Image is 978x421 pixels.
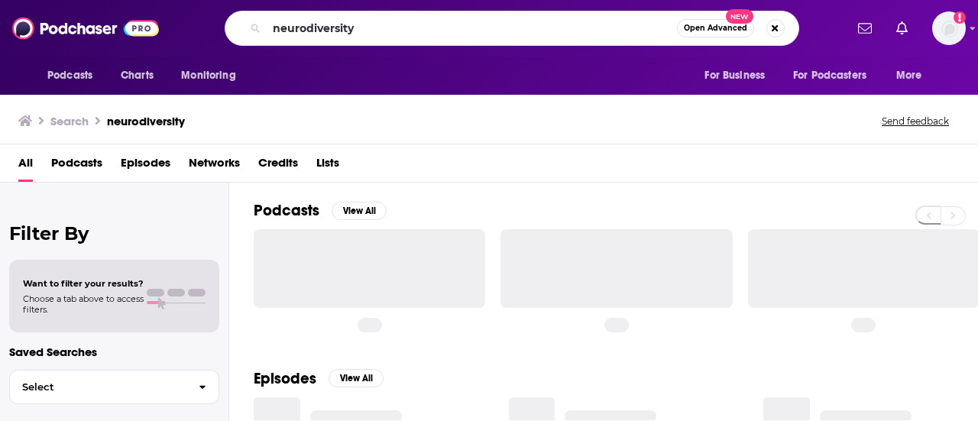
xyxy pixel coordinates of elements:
a: Episodes [121,151,170,182]
a: Lists [316,151,339,182]
span: Select [10,382,186,392]
span: Podcasts [47,65,92,86]
span: Want to filter your results? [23,278,144,289]
span: Open Advanced [684,24,747,32]
span: Choose a tab above to access filters. [23,293,144,315]
a: EpisodesView All [254,369,384,388]
a: PodcastsView All [254,201,387,220]
a: Networks [189,151,240,182]
svg: Add a profile image [954,11,966,24]
div: Search podcasts, credits, & more... [225,11,799,46]
button: open menu [37,61,112,90]
a: Credits [258,151,298,182]
button: Send feedback [877,115,954,128]
span: More [896,65,922,86]
a: Charts [111,61,163,90]
p: Saved Searches [9,345,219,359]
button: Show profile menu [932,11,966,45]
a: Show notifications dropdown [890,15,914,41]
button: open menu [783,61,889,90]
span: New [726,9,753,24]
button: open menu [170,61,255,90]
input: Search podcasts, credits, & more... [267,16,677,40]
h2: Episodes [254,369,316,388]
button: Select [9,370,219,404]
img: Podchaser - Follow, Share and Rate Podcasts [12,14,159,43]
button: open menu [694,61,784,90]
span: Charts [121,65,154,86]
span: Monitoring [181,65,235,86]
a: All [18,151,33,182]
span: For Business [704,65,765,86]
img: User Profile [932,11,966,45]
button: View All [332,202,387,220]
span: For Podcasters [793,65,866,86]
button: Open AdvancedNew [677,19,754,37]
h2: Podcasts [254,201,319,220]
a: Show notifications dropdown [852,15,878,41]
span: Logged in as juliahaav [932,11,966,45]
h2: Filter By [9,222,219,245]
button: View All [329,369,384,387]
button: open menu [886,61,941,90]
h3: Search [50,114,89,128]
a: Podcasts [51,151,102,182]
h3: neurodiversity [107,114,185,128]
